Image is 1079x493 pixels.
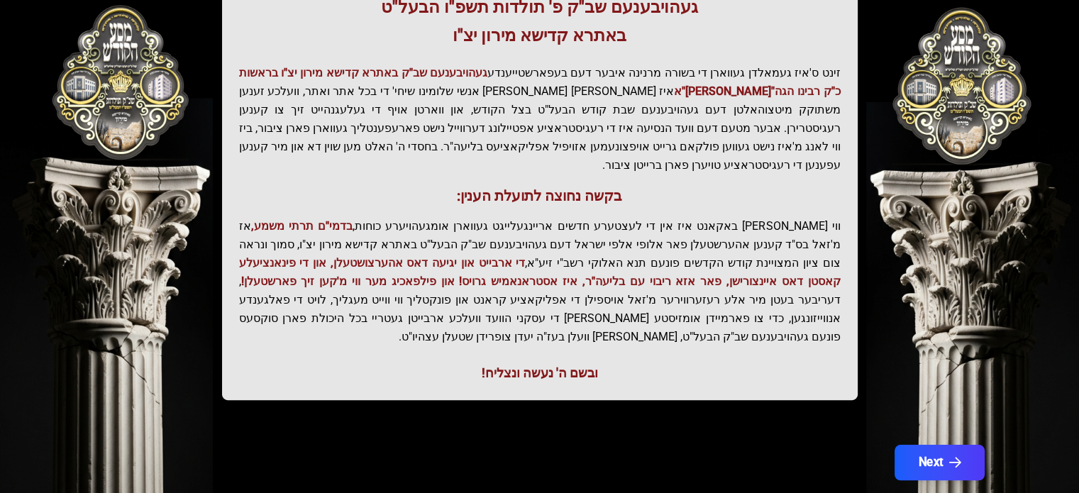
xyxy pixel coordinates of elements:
div: ובשם ה' נעשה ונצליח! [239,363,841,383]
h3: בקשה נחוצה לתועלת הענין: [239,186,841,206]
span: בדמי"ם תרתי משמע, [251,219,353,233]
p: זינט ס'איז געמאלדן געווארן די בשורה מרנינה איבער דעם בעפארשטייענדע איז [PERSON_NAME] [PERSON_NAME... [239,64,841,175]
span: געהויבענעם שב"ק באתרא קדישא מירון יצ"ו בראשות כ"ק רבינו הגה"[PERSON_NAME]"א [239,66,841,98]
button: Next [894,445,984,480]
span: די ארבייט און יגיעה דאס אהערצושטעלן, און די פינאנציעלע קאסטן דאס איינצורישן, פאר אזא ריבוי עם בלי... [239,256,841,288]
p: ווי [PERSON_NAME] באקאנט איז אין די לעצטערע חדשים אריינגעלייגט געווארן אומגעהויערע כוחות, אז מ'זא... [239,217,841,346]
h3: באתרא קדישא מירון יצ"ו [239,24,841,47]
